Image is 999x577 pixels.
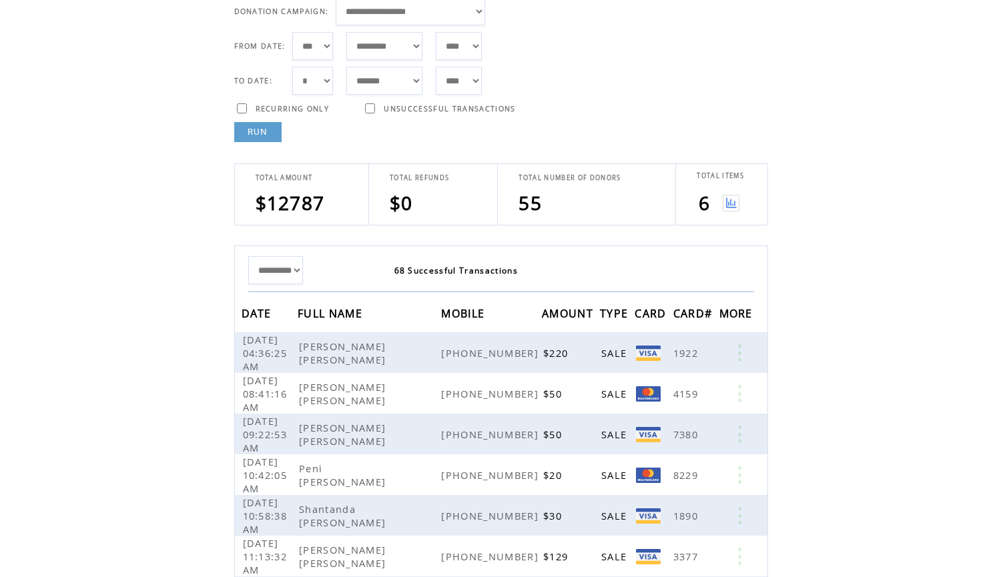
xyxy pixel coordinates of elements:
span: [DATE] 08:41:16 AM [243,374,288,414]
a: CARD# [673,309,716,317]
span: $220 [543,346,571,360]
span: [PHONE_NUMBER] [441,468,542,482]
span: 8229 [673,468,701,482]
span: [PERSON_NAME] [PERSON_NAME] [299,340,389,366]
span: [PHONE_NUMBER] [441,550,542,563]
span: MOBILE [441,303,488,328]
img: Mastercard [636,468,661,483]
span: [DATE] 09:22:53 AM [243,414,288,454]
span: [PERSON_NAME] [PERSON_NAME] [299,543,389,570]
img: Visa [636,346,661,361]
span: DONATION CAMPAIGN: [234,7,329,16]
span: SALE [601,387,630,400]
img: MC [636,386,661,402]
span: [PHONE_NUMBER] [441,387,542,400]
span: CARD [635,303,669,328]
span: TOTAL REFUNDS [390,173,449,182]
span: 4159 [673,387,701,400]
span: $30 [543,509,565,522]
span: [DATE] 10:58:38 AM [243,496,288,536]
span: Peni [PERSON_NAME] [299,462,389,488]
img: VISA [636,427,661,442]
span: $20 [543,468,565,482]
span: Shantanda [PERSON_NAME] [299,502,389,529]
span: 6 [699,190,710,215]
span: [DATE] 11:13:32 AM [243,536,288,576]
span: RECURRING ONLY [256,104,330,113]
span: [PHONE_NUMBER] [441,509,542,522]
a: AMOUNT [542,309,597,317]
span: TOTAL AMOUNT [256,173,313,182]
span: TOTAL ITEMS [697,171,744,180]
span: $50 [543,428,565,441]
img: View graph [723,195,739,211]
span: UNSUCCESSFUL TRANSACTIONS [384,104,515,113]
span: 3377 [673,550,701,563]
span: AMOUNT [542,303,597,328]
span: 1922 [673,346,701,360]
span: TYPE [600,303,631,328]
span: $129 [543,550,571,563]
span: SALE [601,550,630,563]
span: SALE [601,428,630,441]
span: $0 [390,190,413,215]
span: [PERSON_NAME] [PERSON_NAME] [299,380,389,407]
span: SALE [601,346,630,360]
span: [DATE] 10:42:05 AM [243,455,288,495]
span: 68 Successful Transactions [394,265,519,276]
a: FULL NAME [298,309,366,317]
img: Visa [636,549,661,564]
span: $12787 [256,190,325,215]
span: FROM DATE: [234,41,286,51]
a: MOBILE [441,309,488,317]
a: RUN [234,122,282,142]
a: TYPE [600,309,631,317]
span: FULL NAME [298,303,366,328]
span: [DATE] 04:36:25 AM [243,333,288,373]
span: $50 [543,387,565,400]
a: DATE [242,309,275,317]
span: [PHONE_NUMBER] [441,428,542,441]
span: 1890 [673,509,701,522]
span: 7380 [673,428,701,441]
img: VISA [636,508,661,524]
span: [PHONE_NUMBER] [441,346,542,360]
span: TOTAL NUMBER OF DONORS [519,173,621,182]
span: MORE [719,303,756,328]
span: SALE [601,509,630,522]
span: 55 [519,190,542,215]
span: SALE [601,468,630,482]
span: TO DATE: [234,76,273,85]
span: CARD# [673,303,716,328]
a: CARD [635,309,669,317]
span: [PERSON_NAME] [PERSON_NAME] [299,421,389,448]
span: DATE [242,303,275,328]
